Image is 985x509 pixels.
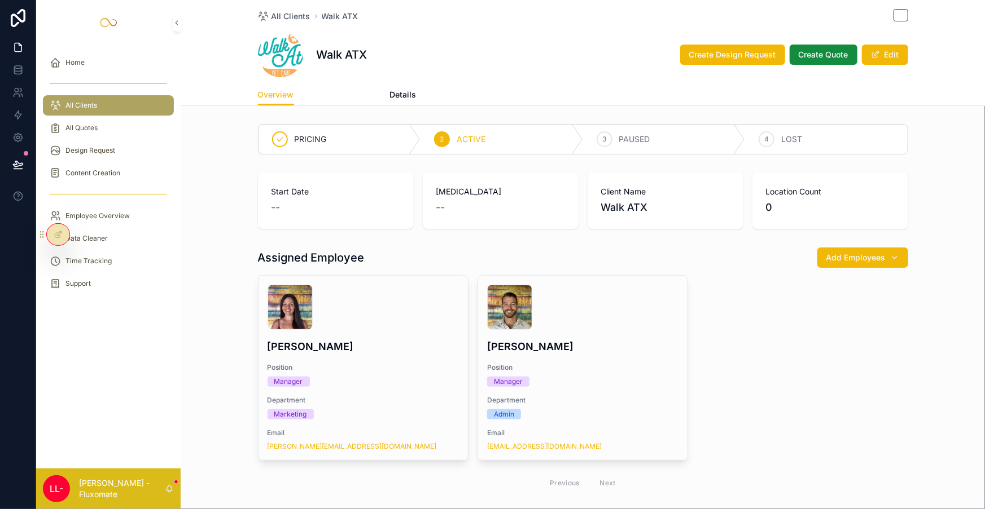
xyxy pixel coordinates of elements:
span: Design Request [65,146,115,155]
a: All Clients [258,11,310,22]
span: Time Tracking [65,256,112,265]
a: Home [43,52,174,73]
h1: Walk ATX [317,47,367,63]
a: All Quotes [43,118,174,138]
p: [PERSON_NAME] - Fluxomate [79,477,165,500]
span: LL- [50,482,63,495]
button: Add Employees [817,247,908,268]
span: All Clients [65,101,97,110]
span: Design Request [312,89,372,100]
span: PRICING [295,134,327,145]
span: Overview [258,89,294,100]
a: Design Request [312,85,372,107]
span: Client Name [601,186,730,197]
span: Position [487,363,678,372]
span: 0 [766,200,773,215]
span: All Clients [272,11,310,22]
h4: [PERSON_NAME] [268,339,459,354]
div: Manager [274,377,303,387]
span: PAUSED [619,134,650,145]
span: Details [390,89,417,100]
span: 2 [440,135,444,144]
a: Employee Overview [43,206,174,226]
span: Create Design Request [689,49,776,60]
button: Create Quote [790,45,857,65]
span: Employee Overview [65,211,130,220]
span: All Quotes [65,123,98,132]
span: 4 [764,135,769,144]
span: Home [65,58,85,67]
a: Data Cleaner [43,228,174,249]
span: Position [268,363,459,372]
a: [EMAIL_ADDRESS][DOMAIN_NAME] [487,442,602,451]
span: Create Quote [799,49,848,60]
div: scrollable content [36,45,181,307]
a: [PERSON_NAME][EMAIL_ADDRESS][DOMAIN_NAME] [268,442,437,451]
span: 3 [602,135,606,144]
span: Add Employees [826,252,886,263]
span: Email [487,428,678,437]
a: Walk ATX [322,11,358,22]
span: -- [436,200,445,215]
a: Overview [258,85,294,106]
span: Data Cleaner [65,234,108,243]
span: Walk ATX [601,200,730,215]
button: Create Design Request [680,45,785,65]
div: Admin [494,409,514,419]
span: LOST [781,134,802,145]
a: Details [390,85,417,107]
span: Start Date [272,186,400,197]
span: Department [268,396,459,405]
a: [PERSON_NAME]PositionManagerDepartmentAdminEmail[EMAIL_ADDRESS][DOMAIN_NAME] [478,275,688,461]
span: Email [268,428,459,437]
div: Manager [494,377,523,387]
a: Time Tracking [43,251,174,271]
a: All Clients [43,95,174,116]
span: Content Creation [65,169,120,178]
div: Marketing [274,409,307,419]
img: App logo [99,14,117,32]
span: ACTIVE [457,134,485,145]
h1: Assigned Employee [258,250,365,265]
button: Edit [862,45,908,65]
span: Location Count [766,186,895,197]
span: Department [487,396,678,405]
span: -- [272,200,281,215]
a: Content Creation [43,163,174,183]
span: [MEDICAL_DATA] [436,186,565,197]
h4: [PERSON_NAME] [487,339,678,354]
a: Design Request [43,140,174,161]
a: [PERSON_NAME]PositionManagerDepartmentMarketingEmail[PERSON_NAME][EMAIL_ADDRESS][DOMAIN_NAME] [258,275,469,461]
